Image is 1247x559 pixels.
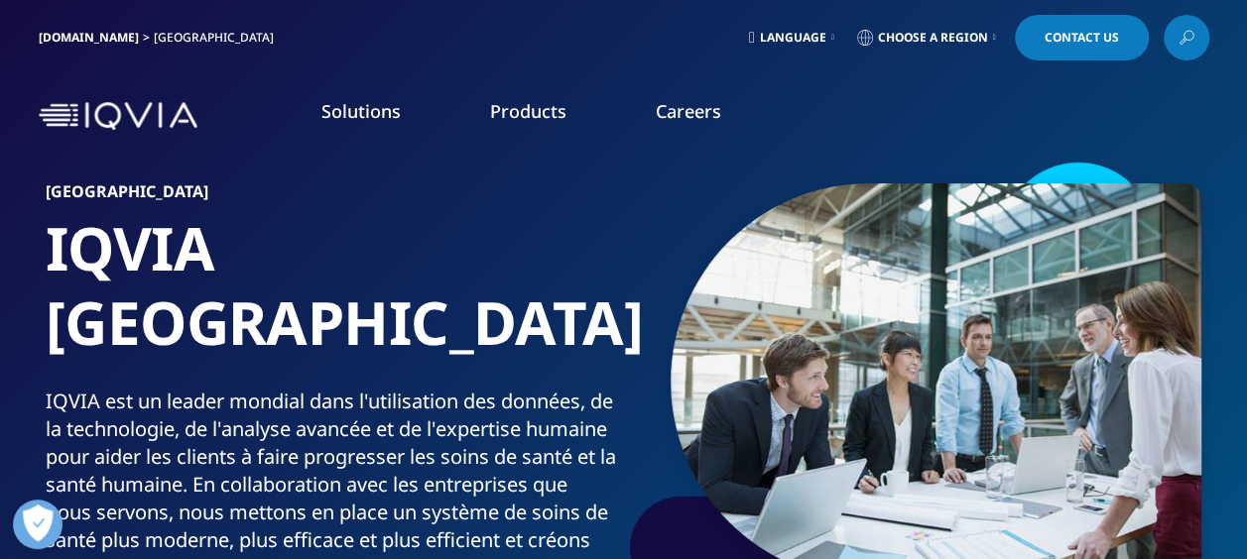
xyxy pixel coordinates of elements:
span: Language [760,30,826,46]
h6: [GEOGRAPHIC_DATA] [46,183,616,211]
h1: IQVIA [GEOGRAPHIC_DATA] [46,211,616,388]
span: Choose a Region [878,30,988,46]
a: Contact Us [1015,15,1149,60]
a: Products [490,99,566,123]
div: [GEOGRAPHIC_DATA] [154,30,282,46]
nav: Primary [205,69,1209,163]
button: Open Preferences [13,500,62,549]
span: Contact Us [1045,32,1119,44]
a: [DOMAIN_NAME] [39,29,139,46]
a: Careers [656,99,721,123]
a: Solutions [321,99,401,123]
